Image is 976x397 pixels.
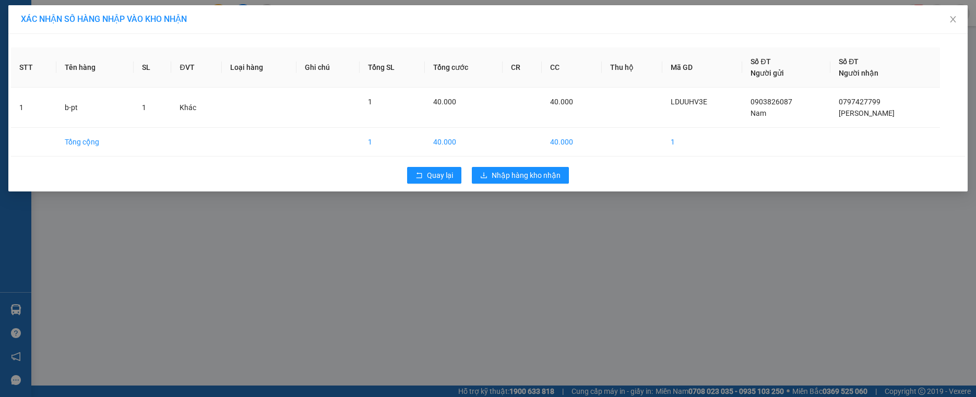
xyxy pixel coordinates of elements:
span: 40.000 [550,98,573,106]
button: Close [938,5,968,34]
span: LaGi [115,66,135,78]
th: ĐVT [171,47,221,88]
button: downloadNhập hàng kho nhận [472,167,569,184]
th: SL [134,47,171,88]
td: 40.000 [542,128,602,157]
td: b-pt [56,88,134,128]
th: Ghi chú [296,47,360,88]
span: Số ĐT [839,57,859,66]
span: download [480,172,487,180]
span: Người nhận [839,69,878,77]
span: 0797427799 [839,98,880,106]
th: Tổng SL [360,47,425,88]
th: Loại hàng [222,47,296,88]
td: 1 [360,128,425,157]
span: 8MUK9HPP [99,6,151,17]
th: Thu hộ [602,47,662,88]
span: close [949,15,957,23]
th: CR [503,47,542,88]
span: [PERSON_NAME] [839,109,895,117]
span: 0968278298 [4,47,51,57]
span: Người gửi [751,69,784,77]
span: Quay lại [427,170,453,181]
span: Nam [751,109,766,117]
th: Mã GD [662,47,743,88]
span: Nhập hàng kho nhận [492,170,561,181]
span: rollback [415,172,423,180]
span: 33 Bác Ái, P Phước Hội, TX Lagi [4,26,92,46]
strong: Phiếu gửi hàng [4,66,70,78]
span: 40.000 [433,98,456,106]
span: LDUUHV3E [671,98,707,106]
th: STT [11,47,56,88]
span: Số ĐT [751,57,770,66]
button: rollbackQuay lại [407,167,461,184]
span: 1 [142,103,146,112]
th: Tổng cước [425,47,503,88]
th: Tên hàng [56,47,134,88]
strong: Nhà xe Mỹ Loan [4,5,94,20]
td: Khác [171,88,221,128]
span: 1 [368,98,372,106]
td: 40.000 [425,128,503,157]
td: 1 [11,88,56,128]
td: Tổng cộng [56,128,134,157]
span: XÁC NHẬN SỐ HÀNG NHẬP VÀO KHO NHẬN [21,14,187,24]
span: 0903826087 [751,98,792,106]
th: CC [542,47,602,88]
td: 1 [662,128,743,157]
